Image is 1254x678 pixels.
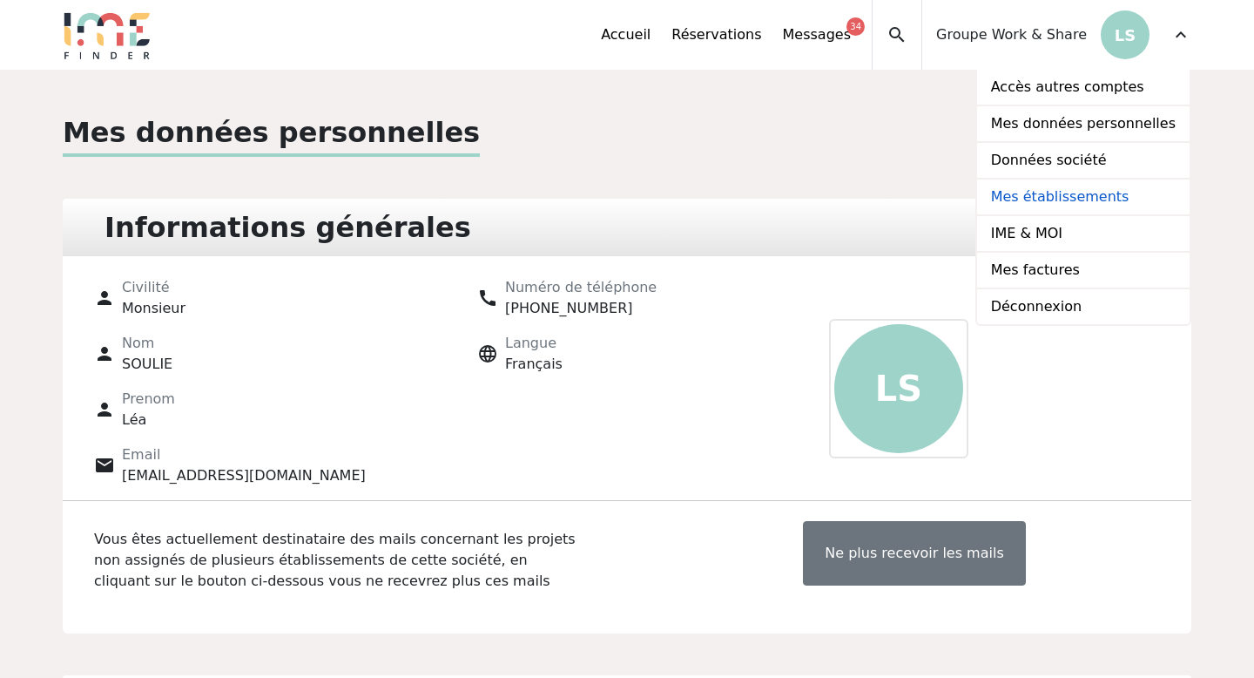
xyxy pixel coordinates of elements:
[601,24,651,45] a: Accueil
[977,70,1190,106] a: Accès autres comptes
[122,390,175,407] span: Prenom
[63,10,152,59] img: Logo.png
[477,343,498,364] span: language
[122,467,366,484] span: [EMAIL_ADDRESS][DOMAIN_NAME]
[803,521,1025,586] button: Ne plus recevoir les mails
[94,455,115,476] span: email
[122,300,185,316] span: Monsieur
[122,335,154,351] span: Nom
[505,300,633,316] span: [PHONE_NUMBER]
[52,515,627,592] p: Vous êtes actuellement destinataire des mails concernant les projets non assignés de plusieurs ét...
[783,24,851,45] a: Messages34
[936,24,1087,45] span: Groupe Work & Share
[977,143,1190,180] a: Données société
[477,288,498,308] span: call
[887,24,907,45] span: search
[977,180,1190,216] a: Mes établissements
[1170,24,1191,45] span: expand_more
[1101,10,1149,59] p: LS
[94,288,115,308] span: person
[122,279,170,295] span: Civilité
[977,289,1190,324] a: Déconnexion
[122,446,160,463] span: Email
[94,343,115,364] span: person
[94,206,482,249] div: Informations générales
[505,356,563,372] span: Français
[63,112,480,157] p: Mes données personnelles
[846,17,865,36] div: 34
[977,216,1190,253] a: IME & MOI
[671,24,761,45] a: Réservations
[505,279,657,295] span: Numéro de téléphone
[122,356,172,372] span: SOULIE
[977,253,1190,289] a: Mes factures
[834,324,963,453] p: LS
[505,335,556,351] span: Langue
[122,411,146,428] span: Léa
[977,106,1190,143] a: Mes données personnelles
[94,399,115,420] span: person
